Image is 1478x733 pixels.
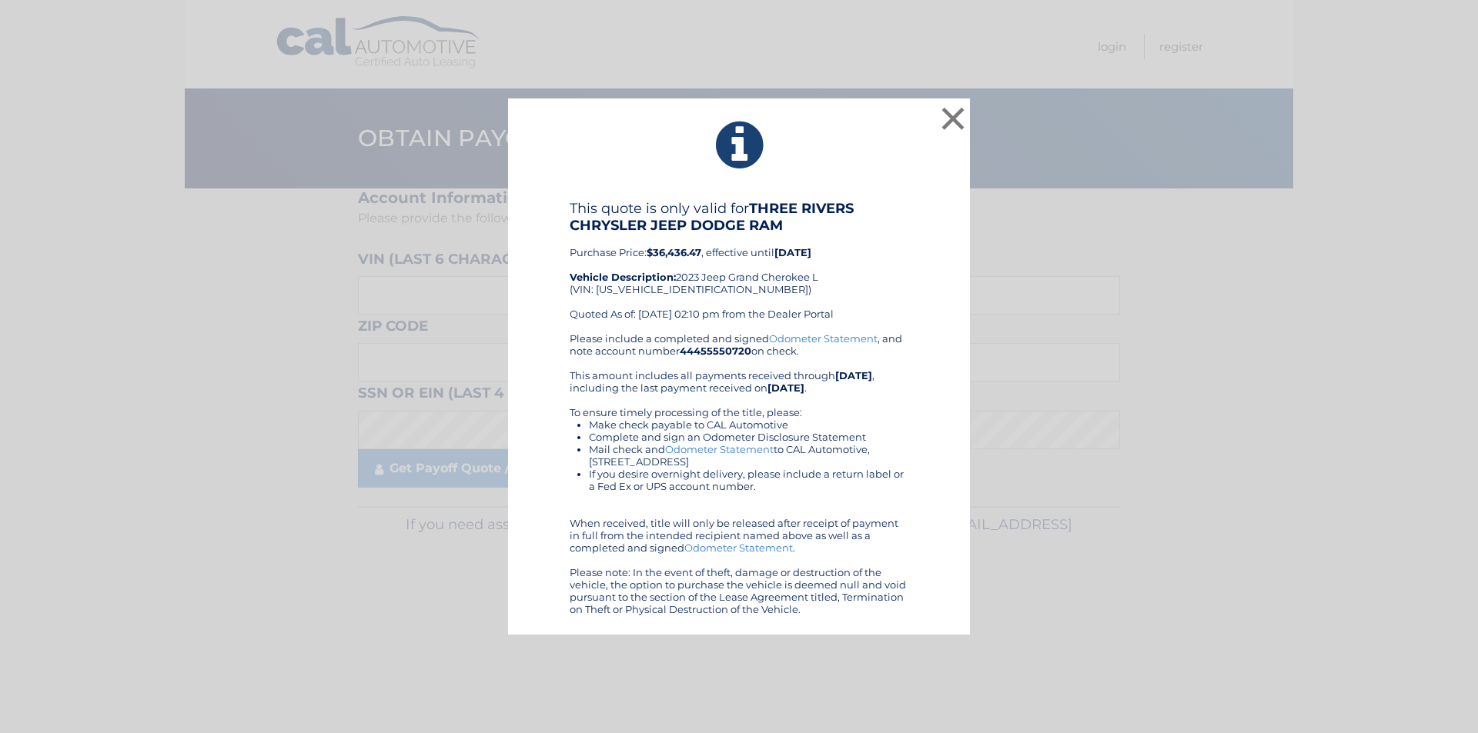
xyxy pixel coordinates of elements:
[570,200,854,234] b: THREE RIVERS CHRYSLER JEEP DODGE RAM
[835,369,872,381] b: [DATE]
[647,246,701,258] b: $36,436.47
[589,431,908,443] li: Complete and sign an Odometer Disclosure Statement
[570,271,676,283] strong: Vehicle Description:
[589,443,908,468] li: Mail check and to CAL Automotive, [STREET_ADDRESS]
[769,332,878,345] a: Odometer Statement
[938,103,968,134] button: ×
[767,381,804,394] b: [DATE]
[774,246,811,258] b: [DATE]
[570,200,908,332] div: Purchase Price: , effective until 2023 Jeep Grand Cherokee L (VIN: [US_VEHICLE_IDENTIFICATION_NUM...
[589,468,908,492] li: If you desire overnight delivery, please include a return label or a Fed Ex or UPS account number.
[570,332,908,615] div: Please include a completed and signed , and note account number on check. This amount includes al...
[680,345,751,357] b: 44455550720
[570,200,908,234] h4: This quote is only valid for
[589,418,908,431] li: Make check payable to CAL Automotive
[665,443,774,455] a: Odometer Statement
[684,541,793,554] a: Odometer Statement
